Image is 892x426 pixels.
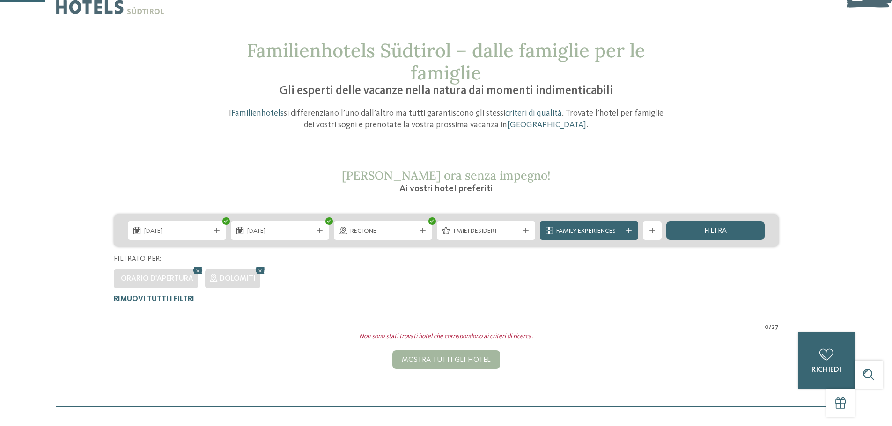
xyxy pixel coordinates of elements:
span: [DATE] [247,227,313,236]
span: filtra [704,227,727,235]
span: [DATE] [144,227,210,236]
span: Orario d'apertura [121,275,193,282]
span: Dolomiti [220,275,256,282]
span: Ai vostri hotel preferiti [399,184,493,194]
span: / [769,323,772,332]
span: richiedi [811,366,841,374]
span: Familienhotels Südtirol – dalle famiglie per le famiglie [247,38,645,85]
span: Regione [350,227,416,236]
div: Non sono stati trovati hotel che corrispondono ai criteri di ricerca. [107,332,786,341]
div: Mostra tutti gli hotel [392,350,500,369]
span: Family Experiences [556,227,622,236]
p: I si differenziano l’uno dall’altro ma tutti garantiscono gli stessi . Trovate l’hotel per famigl... [224,108,669,131]
span: [PERSON_NAME] ora senza impegno! [342,168,551,183]
span: I miei desideri [453,227,519,236]
span: Gli esperti delle vacanze nella natura dai momenti indimenticabili [280,85,613,97]
a: [GEOGRAPHIC_DATA] [507,121,586,129]
span: Filtrato per: [114,255,162,263]
a: richiedi [798,332,855,389]
a: Familienhotels [231,109,284,117]
span: 0 [765,323,769,332]
a: criteri di qualità [505,109,562,117]
span: Rimuovi tutti i filtri [114,296,194,303]
span: 27 [772,323,779,332]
